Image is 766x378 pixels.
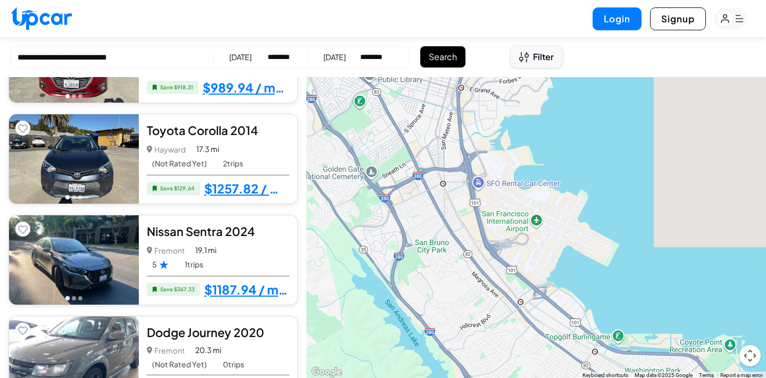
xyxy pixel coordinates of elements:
button: Go to photo 3 [78,94,82,98]
span: 1 trips [185,260,203,269]
span: 19.1 mi [195,245,217,256]
span: (Not Rated Yet) [152,159,207,168]
button: Go to photo 1 [65,195,70,199]
span: 5 [152,260,169,269]
img: Upcar Logo [11,7,72,30]
span: 20.3 mi [195,345,221,356]
div: Nissan Sentra 2024 [147,223,289,239]
button: Go to photo 3 [78,296,82,300]
button: Add to favorites [15,222,30,237]
a: Report a map error [720,372,763,378]
button: Add to favorites [15,121,30,136]
button: Go to photo 1 [65,296,70,300]
span: Filter [533,51,554,63]
a: $1257.82 / month [204,182,289,196]
button: Add to favorites [15,323,30,338]
div: Dodge Journey 2020 [147,324,289,340]
img: Star Rating [159,260,169,269]
span: 0 trips [223,360,244,369]
span: Map data ©2025 Google [635,372,693,378]
img: Car Image [9,114,139,204]
button: Go to photo 2 [72,195,76,199]
p: Hayward [147,142,186,157]
button: Open filters [510,46,563,68]
button: Map camera controls [739,345,761,366]
div: [DATE] [323,52,346,62]
div: Toyota Corolla 2014 [147,122,289,138]
span: 17.3 mi [196,144,219,155]
button: Search [420,46,465,68]
img: Car Image [9,215,139,305]
button: Go to photo 2 [72,296,76,300]
a: $1187.94 / month [204,283,289,297]
button: Go to photo 2 [72,94,76,98]
span: (Not Rated Yet) [152,360,207,369]
a: $989.94 / month [203,81,289,95]
a: Terms (opens in new tab) [699,372,714,378]
button: Go to photo 1 [65,94,70,98]
button: Go to photo 3 [78,195,82,199]
span: Save $ 367.33 [147,283,200,296]
button: Signup [650,7,706,30]
p: Fremont [147,343,185,358]
span: Save $ 918.31 [147,81,198,94]
span: 2 trips [223,159,243,168]
span: Save $ 129.64 [147,182,200,195]
button: Login [593,7,642,30]
p: Fremont [147,243,185,258]
div: [DATE] [229,52,252,62]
